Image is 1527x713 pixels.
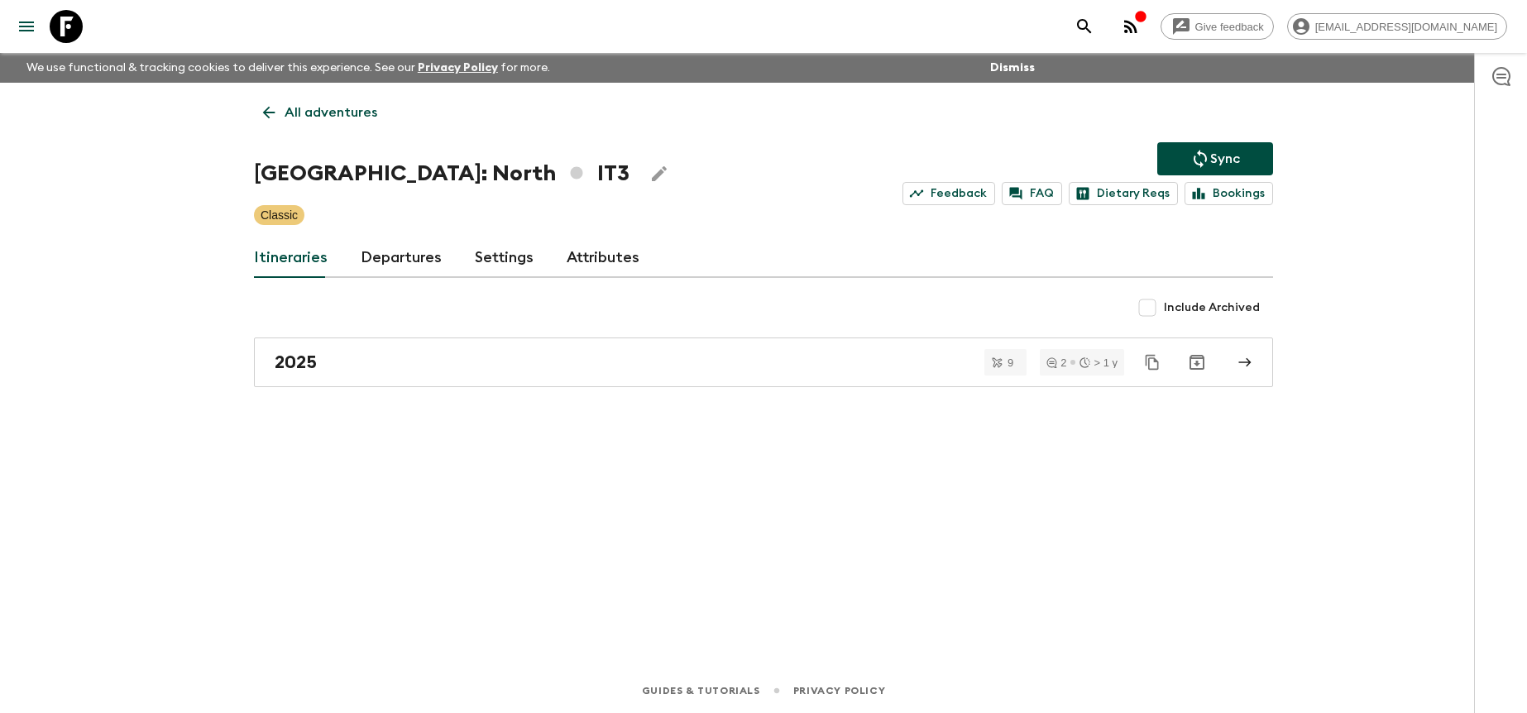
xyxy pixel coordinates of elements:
a: Give feedback [1161,13,1274,40]
span: [EMAIL_ADDRESS][DOMAIN_NAME] [1306,21,1506,33]
a: Settings [475,238,534,278]
h1: [GEOGRAPHIC_DATA]: North IT3 [254,157,629,190]
a: Guides & Tutorials [642,682,760,700]
a: FAQ [1002,182,1062,205]
button: Edit Adventure Title [643,157,676,190]
button: Duplicate [1137,347,1167,377]
div: [EMAIL_ADDRESS][DOMAIN_NAME] [1287,13,1507,40]
p: Sync [1210,149,1240,169]
p: We use functional & tracking cookies to deliver this experience. See our for more. [20,53,557,83]
button: menu [10,10,43,43]
a: All adventures [254,96,386,129]
a: Departures [361,238,442,278]
a: Privacy Policy [418,62,498,74]
button: Sync adventure departures to the booking engine [1157,142,1273,175]
button: Archive [1180,346,1213,379]
a: Privacy Policy [793,682,885,700]
span: Give feedback [1186,21,1273,33]
p: Classic [261,207,298,223]
span: 9 [998,357,1023,368]
a: 2025 [254,337,1273,387]
button: Dismiss [986,56,1039,79]
h2: 2025 [275,352,317,373]
a: Dietary Reqs [1069,182,1178,205]
button: search adventures [1068,10,1101,43]
a: Attributes [567,238,639,278]
div: 2 [1046,357,1066,368]
a: Feedback [902,182,995,205]
a: Itineraries [254,238,328,278]
p: All adventures [285,103,377,122]
div: > 1 y [1079,357,1118,368]
span: Include Archived [1164,299,1260,316]
a: Bookings [1185,182,1273,205]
